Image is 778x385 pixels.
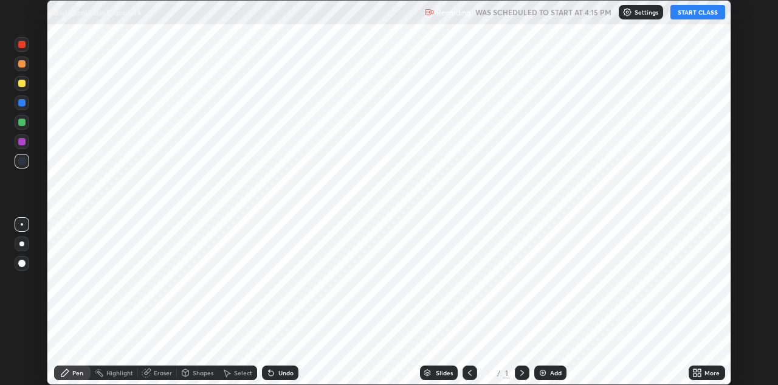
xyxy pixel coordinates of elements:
p: Biological classification-14 [54,7,141,17]
div: / [497,369,500,376]
div: 1 [482,369,494,376]
div: Slides [436,370,453,376]
img: add-slide-button [538,368,548,378]
div: Add [550,370,562,376]
p: Settings [635,9,658,15]
div: Undo [278,370,294,376]
div: Pen [72,370,83,376]
img: recording.375f2c34.svg [424,7,434,17]
div: Eraser [154,370,172,376]
div: Shapes [193,370,213,376]
div: 1 [503,367,510,378]
h5: WAS SCHEDULED TO START AT 4:15 PM [475,7,611,18]
img: class-settings-icons [622,7,632,17]
button: START CLASS [670,5,725,19]
div: Select [234,370,252,376]
p: Recording [436,8,470,17]
div: More [704,370,720,376]
div: Highlight [106,370,133,376]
